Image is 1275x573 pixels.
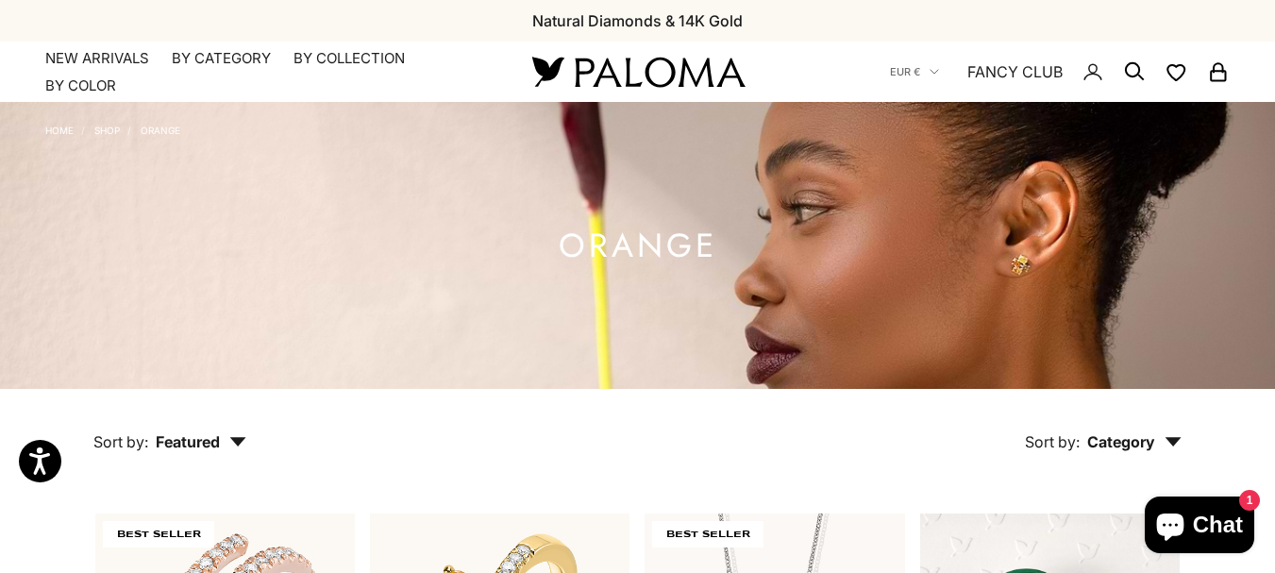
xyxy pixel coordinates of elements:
a: NEW ARRIVALS [45,49,149,68]
nav: Secondary navigation [890,42,1230,102]
a: Home [45,125,74,136]
span: Category [1087,432,1182,451]
a: Orange [141,125,180,136]
span: EUR € [890,63,920,80]
summary: By Color [45,76,116,95]
a: FANCY CLUB [967,59,1063,84]
button: Sort by: Featured [50,389,290,468]
span: Sort by: [93,432,148,451]
nav: Primary navigation [45,49,487,95]
nav: Breadcrumb [45,121,180,136]
span: BEST SELLER [652,521,763,548]
h1: Orange [559,234,717,258]
span: BEST SELLER [103,521,214,548]
inbox-online-store-chat: Shopify online store chat [1139,497,1260,558]
a: Shop [94,125,120,136]
summary: By Category [172,49,271,68]
span: Sort by: [1025,432,1080,451]
button: Sort by: Category [981,389,1225,468]
summary: By Collection [294,49,405,68]
span: Featured [156,432,246,451]
p: Natural Diamonds & 14K Gold [532,8,743,33]
button: EUR € [890,63,939,80]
